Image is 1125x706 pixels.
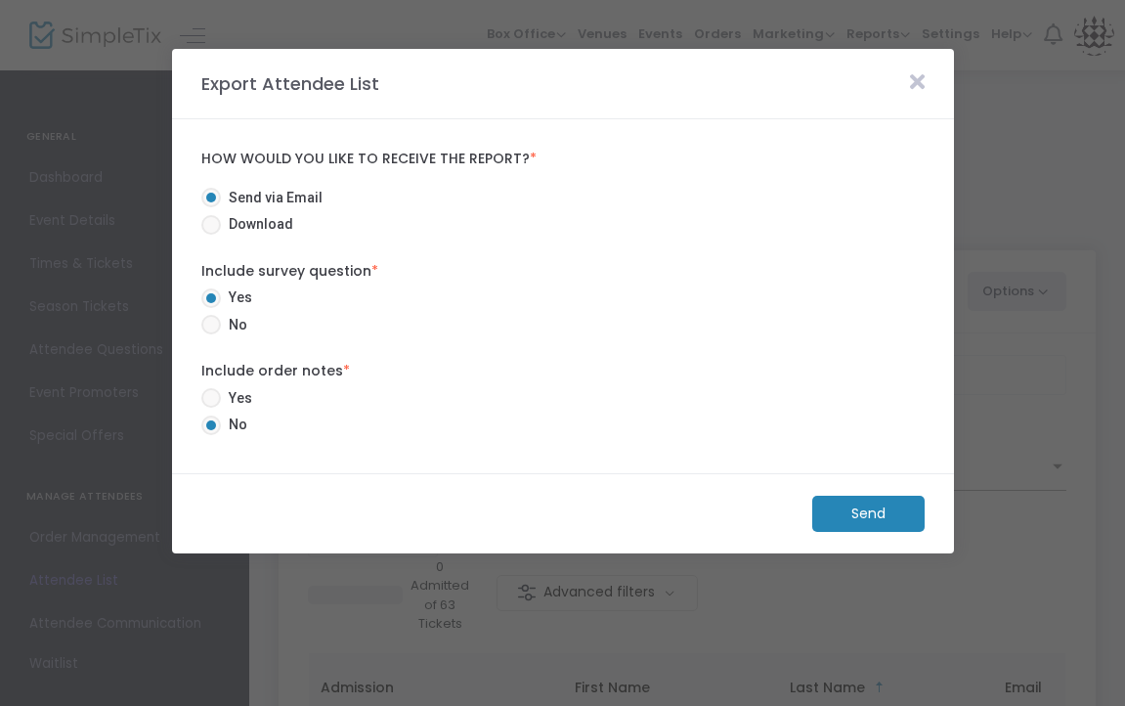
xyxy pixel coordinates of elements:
[812,496,925,532] m-button: Send
[221,214,293,235] span: Download
[221,188,323,208] span: Send via Email
[201,361,925,381] label: Include order notes
[192,70,389,97] m-panel-title: Export Attendee List
[221,388,252,409] span: Yes
[172,49,954,119] m-panel-header: Export Attendee List
[221,287,252,308] span: Yes
[221,315,247,335] span: No
[201,261,925,282] label: Include survey question
[201,151,925,168] label: How would you like to receive the report?
[221,415,247,435] span: No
